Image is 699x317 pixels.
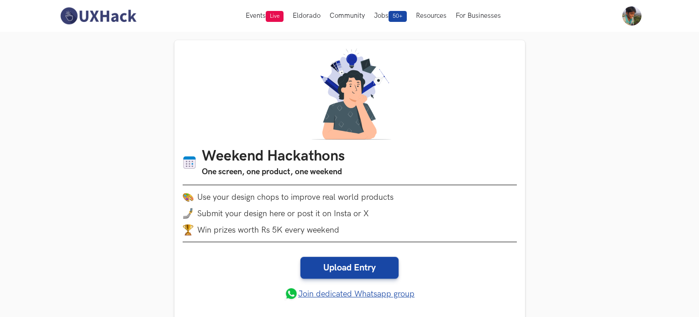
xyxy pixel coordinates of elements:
[284,287,415,301] a: Join dedicated Whatsapp group
[622,6,641,26] img: Your profile pic
[183,224,194,235] img: trophy.png
[300,257,399,279] a: Upload Entry
[306,48,394,140] img: A designer thinking
[197,209,369,218] span: Submit your design here or post it on Insta or X
[183,192,194,203] img: palette.png
[183,156,196,170] img: Calendar icon
[266,11,284,22] span: Live
[202,166,345,178] h3: One screen, one product, one weekend
[202,148,345,166] h1: Weekend Hackathons
[389,11,407,22] span: 50+
[183,224,517,235] li: Win prizes worth Rs 5K every weekend
[183,208,194,219] img: mobile-in-hand.png
[58,6,139,26] img: UXHack-logo.png
[183,192,517,203] li: Use your design chops to improve real world products
[284,287,298,301] img: whatsapp.png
